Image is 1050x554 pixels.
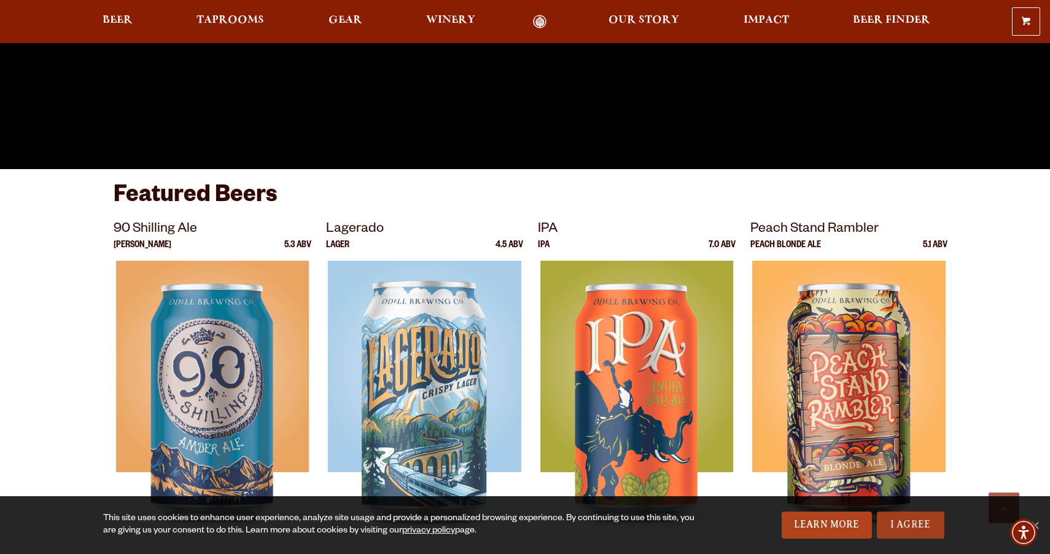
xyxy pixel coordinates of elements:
a: Beer Finder [845,15,938,29]
p: Lagerado [326,219,524,241]
span: Our Story [609,15,679,25]
a: Beer [95,15,141,29]
a: Our Story [601,15,687,29]
p: 4.5 ABV [496,241,523,261]
span: Winery [426,15,475,25]
p: 5.3 ABV [284,241,311,261]
span: Taprooms [196,15,264,25]
p: 90 Shilling Ale [114,219,311,241]
span: Beer [103,15,133,25]
p: IPA [538,219,736,241]
a: Odell Home [516,15,562,29]
p: Peach Blonde Ale [750,241,821,261]
div: Accessibility Menu [1010,519,1037,546]
a: Learn More [782,512,872,539]
div: This site uses cookies to enhance user experience, analyze site usage and provide a personalized ... [103,513,696,537]
h3: Featured Beers [114,181,936,219]
a: privacy policy [402,526,455,536]
span: Gear [329,15,362,25]
p: [PERSON_NAME] [114,241,171,261]
a: I Agree [877,512,944,539]
a: Winery [418,15,483,29]
a: Gear [321,15,370,29]
a: Impact [736,15,797,29]
p: 7.0 ABV [709,241,736,261]
a: Taprooms [189,15,272,29]
p: Lager [326,241,349,261]
p: IPA [538,241,550,261]
p: 5.1 ABV [923,241,947,261]
span: Beer Finder [853,15,930,25]
a: Scroll to top [989,493,1019,523]
p: Peach Stand Rambler [750,219,948,241]
span: Impact [744,15,789,25]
